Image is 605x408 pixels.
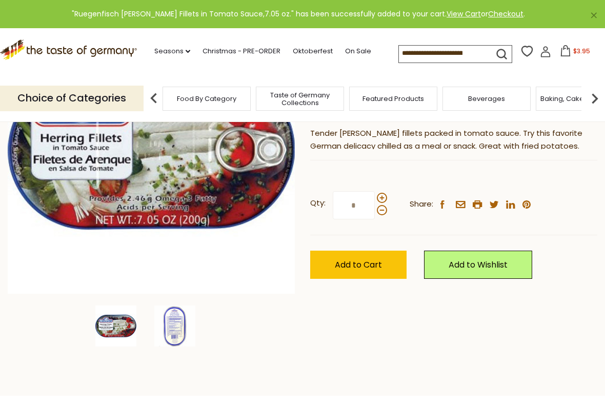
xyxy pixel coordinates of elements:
[468,95,505,103] a: Beverages
[154,46,190,57] a: Seasons
[293,46,333,57] a: Oktoberfest
[310,197,326,210] strong: Qty:
[447,9,481,19] a: View Cart
[8,8,589,20] div: "Ruegenfisch [PERSON_NAME] Fillets in Tomato Sauce,7.05 oz." has been successfully added to your ...
[488,9,523,19] a: Checkout
[424,251,532,279] a: Add to Wishlist
[345,46,371,57] a: On Sale
[553,45,597,60] button: $3.95
[335,259,382,271] span: Add to Cart
[144,88,164,109] img: previous arrow
[333,191,375,219] input: Qty:
[573,47,590,55] span: $3.95
[310,251,407,279] button: Add to Cart
[591,12,597,18] a: ×
[362,95,424,103] a: Featured Products
[310,128,582,151] span: Tender [PERSON_NAME] fillets packed in tomato sauce. Try this favorite German delicacy chilled as...
[95,305,136,346] img: Rugenfisch Herring Fillets in Tomato Sauce
[584,88,605,109] img: next arrow
[177,95,236,103] a: Food By Category
[8,6,295,294] img: Rugenfisch Herring Fillets in Tomato Sauce
[154,305,195,346] img: Rugenfisch Herring Fillets in Tomato Sauce Nutrition Facts
[410,198,433,211] span: Share:
[259,91,341,107] a: Taste of Germany Collections
[203,46,280,57] a: Christmas - PRE-ORDER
